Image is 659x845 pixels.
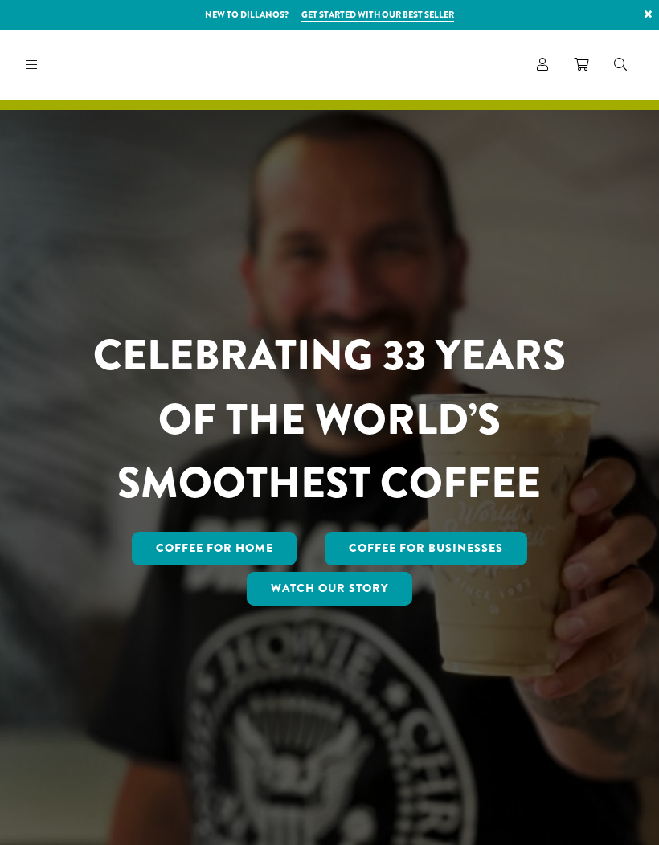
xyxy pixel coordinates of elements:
h1: CELEBRATING 33 YEARS OF THE WORLD’S SMOOTHEST COFFEE [65,324,594,516]
a: Coffee for Home [132,532,297,565]
a: Coffee For Businesses [325,532,527,565]
a: Get started with our best seller [301,8,454,22]
a: Search [601,51,640,78]
a: Watch Our Story [247,572,412,606]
